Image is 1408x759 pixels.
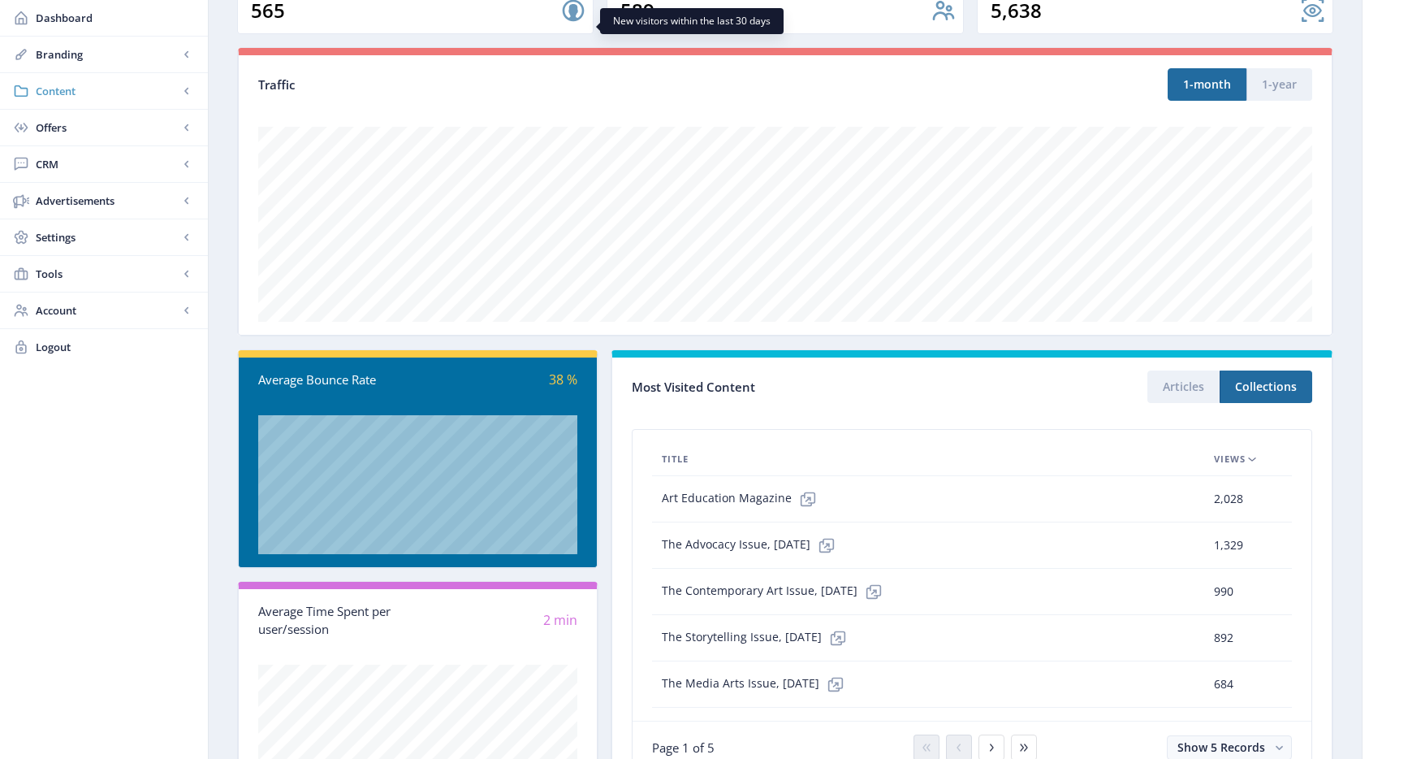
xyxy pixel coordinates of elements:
[36,46,179,63] span: Branding
[36,193,179,209] span: Advertisements
[36,266,179,282] span: Tools
[662,449,689,469] span: Title
[36,119,179,136] span: Offers
[662,668,852,700] span: The Media Arts Issue, [DATE]
[258,371,418,389] div: Average Bounce Rate
[1168,68,1246,101] button: 1-month
[613,15,771,28] span: New visitors within the last 30 days
[662,622,854,654] span: The Storytelling Issue, [DATE]
[1246,68,1312,101] button: 1-year
[258,76,785,94] div: Traffic
[36,302,179,319] span: Account
[1177,739,1265,755] span: Show 5 Records
[36,229,179,245] span: Settings
[1220,371,1312,403] button: Collections
[258,602,418,639] div: Average Time Spent per user/session
[1214,674,1233,694] span: 684
[549,371,577,388] span: 38 %
[1214,536,1243,555] span: 1,329
[1214,449,1246,469] span: Views
[36,339,195,355] span: Logout
[418,611,578,630] div: 2 min
[662,529,843,562] span: The Advocacy Issue, [DATE]
[652,739,715,756] span: Page 1 of 5
[1214,628,1233,648] span: 892
[1214,489,1243,509] span: 2,028
[1147,371,1220,403] button: Articles
[36,83,179,99] span: Content
[662,483,824,515] span: Art Education Magazine
[662,575,890,608] span: The Contemporary Art Issue, [DATE]
[1214,582,1233,601] span: 990
[632,375,972,400] div: Most Visited Content
[36,156,179,172] span: CRM
[36,10,195,26] span: Dashboard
